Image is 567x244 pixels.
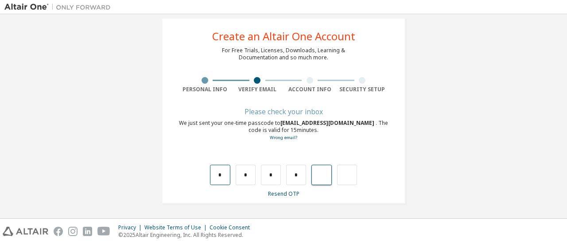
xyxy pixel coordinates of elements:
[268,190,299,198] a: Resend OTP
[336,86,389,93] div: Security Setup
[144,224,210,231] div: Website Terms of Use
[231,86,284,93] div: Verify Email
[68,227,78,236] img: instagram.svg
[3,227,48,236] img: altair_logo.svg
[179,109,388,114] div: Please check your inbox
[179,120,388,141] div: We just sent your one-time passcode to . The code is valid for 15 minutes.
[280,119,376,127] span: [EMAIL_ADDRESS][DOMAIN_NAME]
[222,47,345,61] div: For Free Trials, Licenses, Downloads, Learning & Documentation and so much more.
[97,227,110,236] img: youtube.svg
[118,224,144,231] div: Privacy
[283,86,336,93] div: Account Info
[210,224,255,231] div: Cookie Consent
[4,3,115,12] img: Altair One
[83,227,92,236] img: linkedin.svg
[270,135,297,140] a: Go back to the registration form
[179,86,231,93] div: Personal Info
[118,231,255,239] p: © 2025 Altair Engineering, Inc. All Rights Reserved.
[54,227,63,236] img: facebook.svg
[212,31,355,42] div: Create an Altair One Account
